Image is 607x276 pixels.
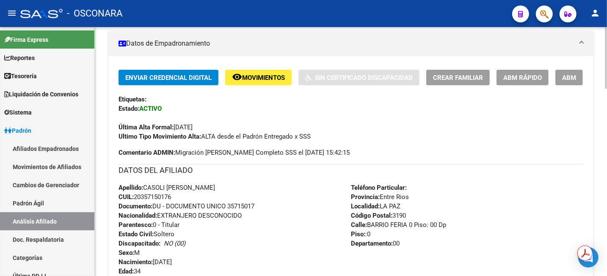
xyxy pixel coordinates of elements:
span: Entre Rios [351,193,409,201]
strong: Localidad: [351,202,380,210]
span: Padrón [4,126,31,135]
strong: Código Postal: [351,212,392,219]
strong: Etiquetas: [119,96,146,103]
strong: Teléfono Particular: [351,184,407,191]
span: Firma Express [4,35,48,44]
mat-icon: menu [7,8,17,18]
span: LA PAZ [351,202,400,210]
strong: Piso: [351,230,365,238]
strong: Comentario ADMIN: [119,149,175,156]
i: NO (00) [164,240,185,247]
span: Enviar Credencial Digital [125,74,212,82]
span: 0 - Titular [119,221,179,229]
button: Enviar Credencial Digital [119,70,218,85]
span: ABM Rápido [503,74,542,82]
strong: Apellido: [119,184,143,191]
mat-expansion-panel-header: Datos de Empadronamiento [108,31,593,56]
strong: Nacimiento: [119,258,153,266]
strong: Estado: [119,105,139,112]
button: Movimientos [225,70,292,85]
span: ALTA desde el Padrón Entregado x SSS [119,133,311,140]
span: :0 [351,230,370,238]
span: ABM [562,74,576,82]
strong: Edad: [119,268,134,275]
span: Liquidación de Convenios [4,90,78,99]
strong: ACTIVO [139,105,162,112]
mat-icon: remove_red_eye [232,72,242,82]
span: [DATE] [119,123,193,131]
span: Reportes [4,53,35,63]
strong: Provincia: [351,193,380,201]
span: DU - DOCUMENTO UNICO 35715017 [119,202,254,210]
span: CASOLI [PERSON_NAME] [119,184,215,191]
span: Migración [PERSON_NAME] Completo SSS el [DATE] 15:42:15 [119,148,350,157]
span: Movimientos [242,74,285,82]
span: 3190 [351,212,406,219]
button: Sin Certificado Discapacidad [298,70,419,85]
span: [DATE] [119,258,172,266]
strong: Última Alta Formal: [119,123,174,131]
span: Sin Certificado Discapacidad [315,74,413,82]
strong: CUIL: [119,193,134,201]
button: ABM [555,70,583,85]
strong: Discapacitado: [119,240,160,247]
span: EXTRANJERO DESCONOCIDO [119,212,242,219]
span: Crear Familiar [433,74,483,82]
strong: Parentesco: [119,221,153,229]
span: 20357150176 [119,193,171,201]
span: M [119,249,140,257]
span: - OSCONARA [67,4,122,23]
strong: Calle: [351,221,367,229]
mat-panel-title: Datos de Empadronamiento [119,39,573,48]
h3: DATOS DEL AFILIADO [119,164,583,176]
span: Sistema [4,108,32,117]
strong: Nacionalidad: [119,212,157,219]
button: Crear Familiar [426,70,490,85]
strong: Ultimo Tipo Movimiento Alta: [119,133,201,140]
span: Tesorería [4,71,37,81]
strong: Departamento: [351,240,393,247]
strong: Documento: [119,202,152,210]
span: Soltero [119,230,174,238]
span: 00 [351,240,400,247]
strong: Sexo: [119,249,134,257]
span: 34 [119,268,141,275]
button: ABM Rápido [497,70,549,85]
span: BARRIO FERIA 0 Piso: 00 Dp [351,221,446,229]
mat-icon: person [590,8,600,18]
strong: Estado Civil: [119,230,154,238]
